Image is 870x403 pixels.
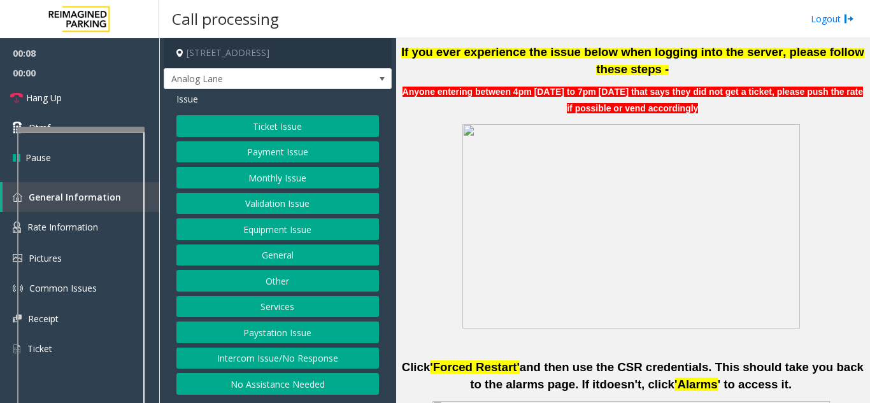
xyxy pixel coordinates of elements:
img: 'icon' [13,254,22,262]
button: Monthly Issue [176,167,379,188]
img: 'icon' [13,222,21,233]
button: Equipment Issue [176,218,379,240]
span: If you ever experience the issue below when logging into the server, please follow these steps - [401,45,864,76]
span: Dtmf [29,121,50,134]
span: Hang Up [26,91,62,104]
img: 'icon' [13,283,23,293]
span: and then use the CSR credentials. This should take you back to the alarms page. If it [470,360,864,391]
span: 'Alarms [674,378,718,391]
span: ' to access it. [718,378,792,391]
button: Payment Issue [176,141,379,163]
img: 'icon' [13,192,22,202]
button: Paystation Issue [176,322,379,343]
button: Other [176,270,379,292]
h4: [STREET_ADDRESS] [164,38,392,68]
img: 'icon' [13,343,21,355]
button: General [176,244,379,266]
span: , click [641,378,674,391]
img: logout [844,12,854,25]
img: 'icon' [13,315,22,323]
button: Validation Issue [176,193,379,215]
a: Logout [811,12,854,25]
a: General Information [3,182,159,212]
span: Issue [176,92,198,106]
button: Ticket Issue [176,115,379,137]
button: No Assistance Needed [176,373,379,395]
span: Analog Lane [164,69,346,89]
button: Services [176,296,379,318]
h3: Call processing [166,3,285,34]
span: Click [402,360,431,374]
button: Intercom Issue/No Response [176,348,379,369]
span: doesn't [600,378,642,391]
span: 'Forced Restart' [430,360,520,374]
span: Anyone entering between 4pm [DATE] to 7pm [DATE] that says they did not get a ticket, please push... [403,87,863,113]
